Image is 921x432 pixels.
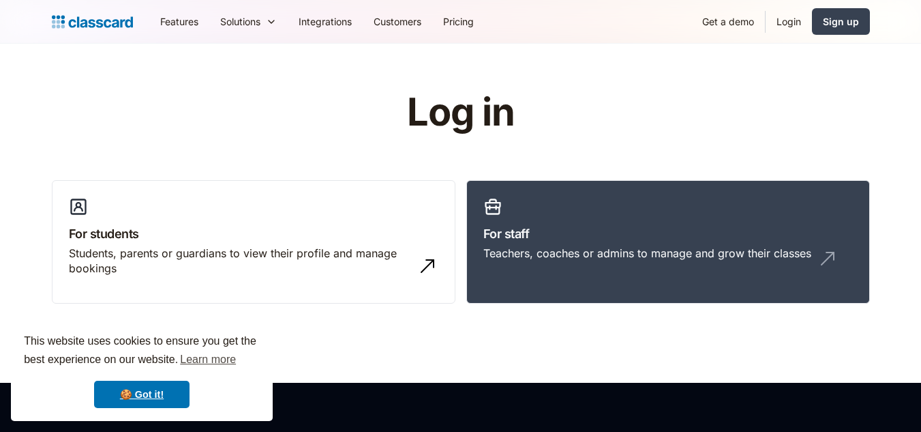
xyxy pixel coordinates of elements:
[483,246,811,261] div: Teachers, coaches or admins to manage and grow their classes
[823,14,859,29] div: Sign up
[94,381,190,408] a: dismiss cookie message
[52,180,455,304] a: For studentsStudents, parents or guardians to view their profile and manage bookings
[69,225,438,243] h3: For students
[52,12,133,31] a: home
[149,6,209,37] a: Features
[766,6,812,37] a: Login
[69,246,411,276] div: Students, parents or guardians to view their profile and manage bookings
[363,6,432,37] a: Customers
[209,6,288,37] div: Solutions
[220,14,260,29] div: Solutions
[24,333,260,370] span: This website uses cookies to ensure you get the best experience on our website.
[11,320,273,421] div: cookieconsent
[288,6,363,37] a: Integrations
[812,8,870,35] a: Sign up
[432,6,485,37] a: Pricing
[691,6,765,37] a: Get a demo
[244,91,677,134] h1: Log in
[483,225,853,243] h3: For staff
[466,180,870,304] a: For staffTeachers, coaches or admins to manage and grow their classes
[178,349,238,370] a: learn more about cookies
